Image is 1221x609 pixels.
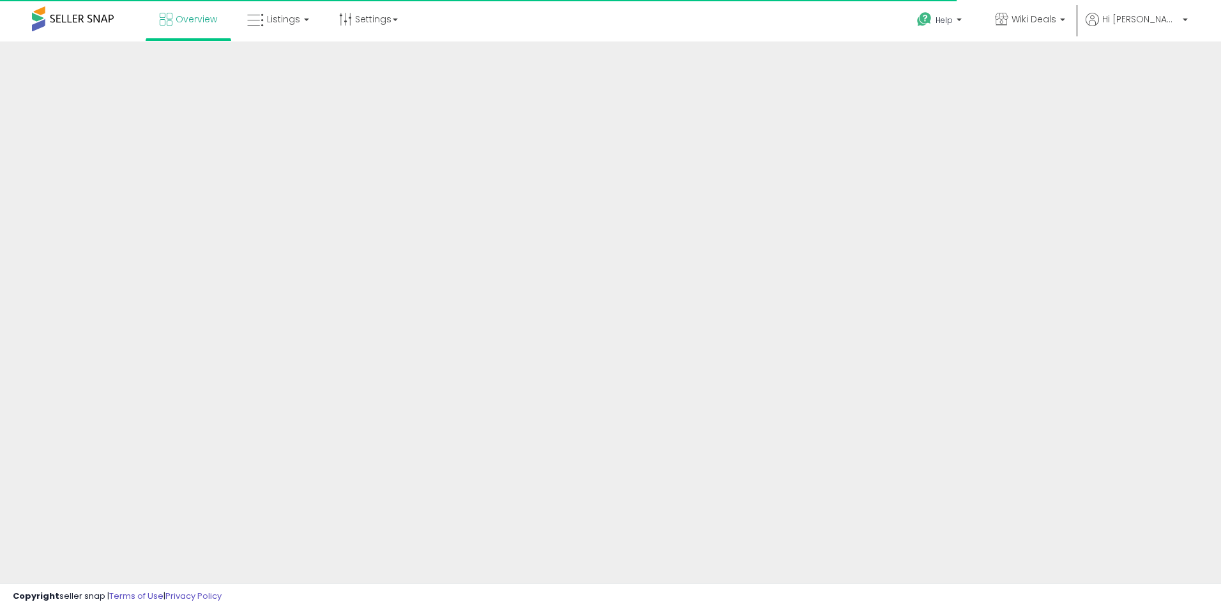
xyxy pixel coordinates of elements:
i: Get Help [916,11,932,27]
span: Wiki Deals [1012,13,1056,26]
span: Overview [176,13,217,26]
a: Hi [PERSON_NAME] [1086,13,1188,41]
span: Hi [PERSON_NAME] [1102,13,1179,26]
a: Help [907,2,975,41]
span: Listings [267,13,300,26]
span: Help [936,15,953,26]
